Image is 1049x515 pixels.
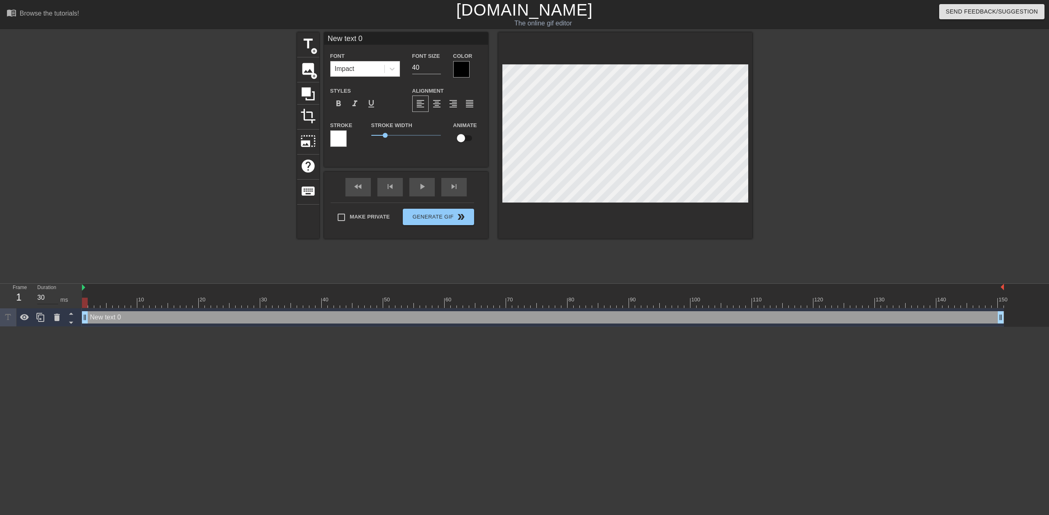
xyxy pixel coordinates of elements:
[412,52,440,60] label: Font Size
[449,182,459,191] span: skip_next
[465,99,475,109] span: format_align_justify
[456,212,466,222] span: double_arrow
[330,121,352,130] label: Stroke
[946,7,1038,17] span: Send Feedback/Suggestion
[300,61,316,77] span: image
[13,290,25,305] div: 1
[1001,284,1004,290] img: bound-end.png
[7,8,79,21] a: Browse the tutorials!
[432,99,442,109] span: format_align_center
[416,99,425,109] span: format_align_left
[753,296,763,304] div: 110
[200,296,207,304] div: 20
[300,183,316,199] span: keyboard
[60,296,68,304] div: ms
[412,87,444,95] label: Alignment
[406,212,470,222] span: Generate Gif
[300,108,316,124] span: crop
[385,182,395,191] span: skip_previous
[335,64,354,74] div: Impact
[876,296,886,304] div: 130
[937,296,947,304] div: 140
[37,285,56,290] label: Duration
[20,10,79,17] div: Browse the tutorials!
[350,99,360,109] span: format_italic
[311,73,318,80] span: add_circle
[300,133,316,149] span: photo_size_select_large
[300,36,316,52] span: title
[814,296,824,304] div: 120
[7,284,31,308] div: Frame
[453,121,477,130] label: Animate
[366,99,376,109] span: format_underline
[353,182,363,191] span: fast_rewind
[403,209,474,225] button: Generate Gif
[354,18,732,28] div: The online gif editor
[453,52,472,60] label: Color
[371,121,412,130] label: Stroke Width
[300,158,316,174] span: help
[330,87,351,95] label: Styles
[261,296,268,304] div: 30
[311,48,318,55] span: add_circle
[691,296,702,304] div: 100
[7,8,16,18] span: menu_book
[445,296,453,304] div: 60
[507,296,514,304] div: 70
[322,296,330,304] div: 40
[417,182,427,191] span: play_arrow
[448,99,458,109] span: format_align_right
[350,213,390,221] span: Make Private
[330,52,345,60] label: Font
[334,99,343,109] span: format_bold
[568,296,576,304] div: 80
[630,296,637,304] div: 90
[138,296,145,304] div: 10
[999,296,1009,304] div: 150
[456,1,593,19] a: [DOMAIN_NAME]
[384,296,391,304] div: 50
[939,4,1044,19] button: Send Feedback/Suggestion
